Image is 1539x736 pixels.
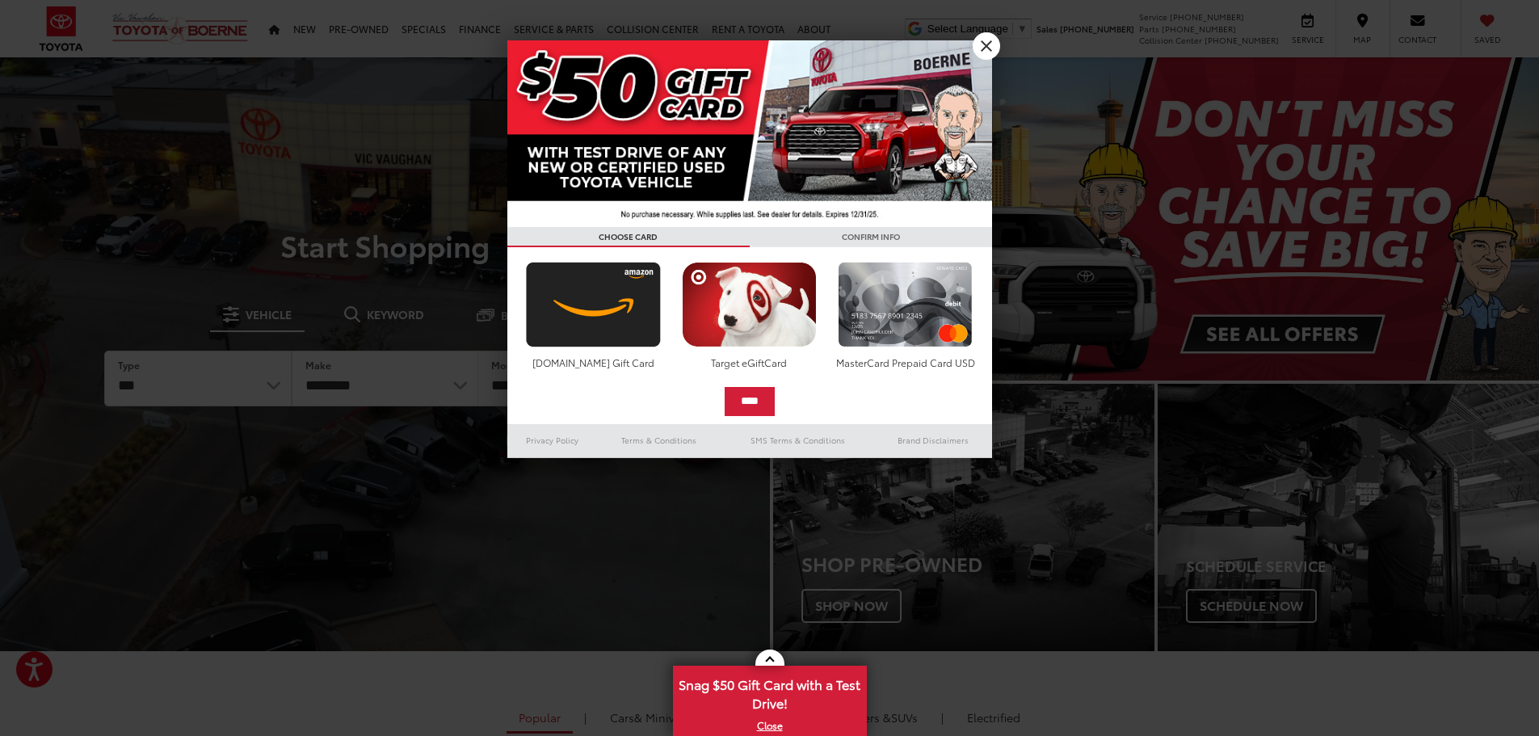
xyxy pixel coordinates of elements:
span: Snag $50 Gift Card with a Test Drive! [675,667,865,717]
a: Terms & Conditions [597,431,721,450]
img: 42635_top_851395.jpg [507,40,992,227]
a: Brand Disclaimers [874,431,992,450]
div: MasterCard Prepaid Card USD [834,355,977,369]
h3: CHOOSE CARD [507,227,750,247]
img: mastercard.png [834,262,977,347]
div: [DOMAIN_NAME] Gift Card [522,355,665,369]
img: targetcard.png [678,262,821,347]
div: Target eGiftCard [678,355,821,369]
a: Privacy Policy [507,431,598,450]
a: SMS Terms & Conditions [721,431,874,450]
img: amazoncard.png [522,262,665,347]
h3: CONFIRM INFO [750,227,992,247]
